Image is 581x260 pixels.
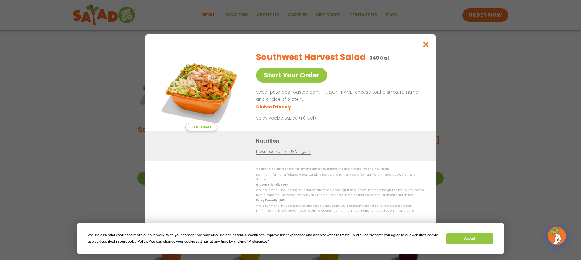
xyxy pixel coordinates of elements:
[256,51,366,64] h2: Southwest Harvest Salad
[256,89,421,103] p: Sweet potatoes, roasted corn, [PERSON_NAME] cheese, tortilla strips, romaine and choice of protein.
[416,34,436,54] button: Close modal
[256,188,424,197] p: While our menu includes ingredients that are made without gluten, our restaurants are not gluten ...
[88,232,439,245] div: We use essential cookies to make our site work. With your consent, we may also use non-essential ...
[159,46,244,131] img: Featured product photo for Southwest Harvest Salad
[185,123,217,131] span: Seasonal
[256,204,424,213] p: While our menu includes foods that are made without dairy, our restaurants are not dairy free. We...
[446,233,493,244] button: Accept
[256,183,287,186] strong: Gluten Friendly (GF)
[256,68,327,83] a: Start Your Order
[256,199,284,202] strong: Dairy Friendly (DF)
[256,167,424,171] p: We are not an allergen free facility and cannot guarantee the absence of allergens in our foods.
[256,104,292,110] li: Gluten Friendly
[248,239,268,244] span: Preferences
[256,115,368,121] p: Spicy Adobo Sauce (110 Cal)
[369,54,389,62] p: 340 Cal
[256,172,424,182] p: Nutrition information is based on our standard recipes and portion sizes. Click Nutrition & Aller...
[77,223,504,254] div: Cookie Consent Prompt
[256,137,427,145] h3: Nutrition
[125,239,147,244] span: Cookie Policy
[548,227,565,244] img: wpChatIcon
[256,149,310,155] a: Download Nutrition & Allergens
